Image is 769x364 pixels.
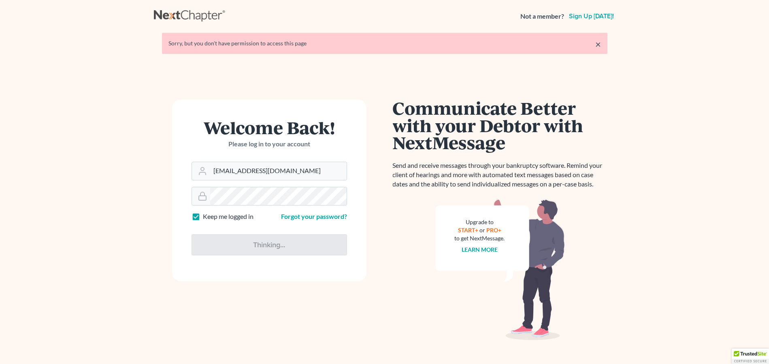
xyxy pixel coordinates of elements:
[203,212,253,221] label: Keep me logged in
[393,161,607,189] p: Send and receive messages through your bankruptcy software. Remind your client of hearings and mo...
[393,99,607,151] h1: Communicate Better with your Debtor with NextMessage
[435,199,565,340] img: nextmessage_bg-59042aed3d76b12b5cd301f8e5b87938c9018125f34e5fa2b7a6b67550977c72.svg
[168,39,601,47] div: Sorry, but you don't have permission to access this page
[458,227,478,233] a: START+
[567,13,616,19] a: Sign up [DATE]!
[455,218,505,226] div: Upgrade to
[520,12,564,21] strong: Not a member?
[192,119,347,136] h1: Welcome Back!
[595,39,601,49] a: ×
[479,227,485,233] span: or
[210,162,347,180] input: Email Address
[455,234,505,242] div: to get NextMessage.
[486,227,501,233] a: PRO+
[192,234,347,255] input: Thinking...
[281,212,347,220] a: Forgot your password?
[192,139,347,149] p: Please log in to your account
[732,349,769,364] div: TrustedSite Certified
[462,246,498,253] a: Learn more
